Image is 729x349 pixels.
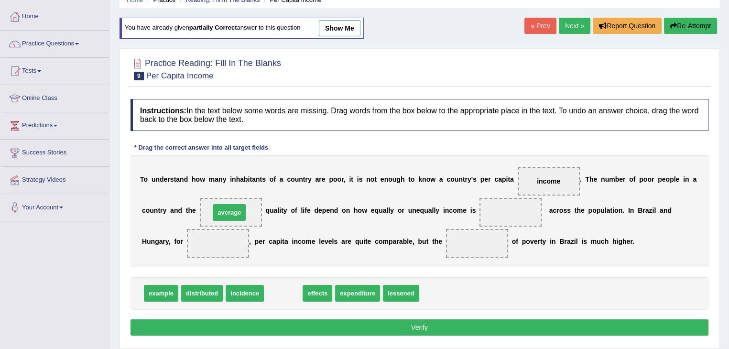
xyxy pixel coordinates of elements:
[559,207,564,214] b: o
[282,238,284,245] b: t
[305,238,311,245] b: m
[422,238,426,245] b: u
[333,175,337,183] b: o
[609,175,615,183] b: m
[192,175,196,183] b: h
[664,207,668,214] b: n
[281,207,283,214] b: t
[152,175,156,183] b: u
[252,175,256,183] b: a
[146,71,214,80] small: Per Capita Income
[200,198,262,227] span: Drop target
[577,207,581,214] b: h
[516,238,518,245] b: f
[432,238,435,245] b: t
[374,175,377,183] b: t
[430,175,435,183] b: w
[580,175,582,183] b: .
[167,175,170,183] b: r
[371,207,375,214] b: e
[424,207,428,214] b: u
[363,238,365,245] b: i
[654,207,656,214] b: l
[453,207,457,214] b: o
[375,238,379,245] b: c
[664,18,717,34] button: Re-Attempt
[322,207,326,214] b: p
[213,204,246,221] span: average
[401,175,405,183] b: h
[332,238,334,245] b: l
[524,18,556,34] a: « Prev
[236,175,240,183] b: h
[274,207,278,214] b: a
[556,207,559,214] b: r
[146,207,150,214] b: o
[407,238,409,245] b: l
[270,175,274,183] b: o
[307,207,311,214] b: e
[260,175,262,183] b: t
[396,175,401,183] b: g
[534,238,538,245] b: e
[379,238,383,245] b: o
[368,238,371,245] b: e
[318,207,322,214] b: e
[438,238,442,245] b: e
[176,175,180,183] b: a
[508,175,510,183] b: t
[250,175,252,183] b: t
[303,175,305,183] b: t
[381,175,384,183] b: e
[683,175,685,183] b: i
[457,207,463,214] b: m
[619,207,623,214] b: n
[303,207,305,214] b: i
[276,238,281,245] b: p
[537,177,560,185] span: income
[375,207,379,214] b: q
[321,238,325,245] b: e
[390,207,394,214] b: y
[592,207,597,214] b: o
[284,238,288,245] b: a
[435,207,439,214] b: y
[470,207,472,214] b: i
[601,175,605,183] b: n
[494,175,498,183] b: c
[642,207,645,214] b: r
[593,175,597,183] b: e
[365,238,368,245] b: t
[370,175,375,183] b: o
[463,207,467,214] b: e
[144,175,148,183] b: o
[428,207,432,214] b: a
[411,175,415,183] b: o
[518,167,580,196] span: Drop target
[0,85,109,109] a: Online Class
[120,18,364,39] div: You have already given answer to this question
[305,175,307,183] b: r
[559,18,590,34] a: Next »
[315,175,319,183] b: a
[270,207,274,214] b: u
[567,207,571,214] b: s
[593,18,662,34] button: Report Question
[675,175,679,183] b: e
[439,175,443,183] b: a
[174,175,176,183] b: t
[652,207,654,214] b: i
[403,238,407,245] b: b
[186,207,188,214] b: t
[163,207,167,214] b: y
[196,175,200,183] b: o
[383,207,387,214] b: a
[160,207,163,214] b: r
[443,207,445,214] b: i
[412,207,416,214] b: n
[337,175,341,183] b: o
[272,238,276,245] b: a
[605,175,609,183] b: u
[131,319,708,336] button: Verify
[328,238,332,245] b: e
